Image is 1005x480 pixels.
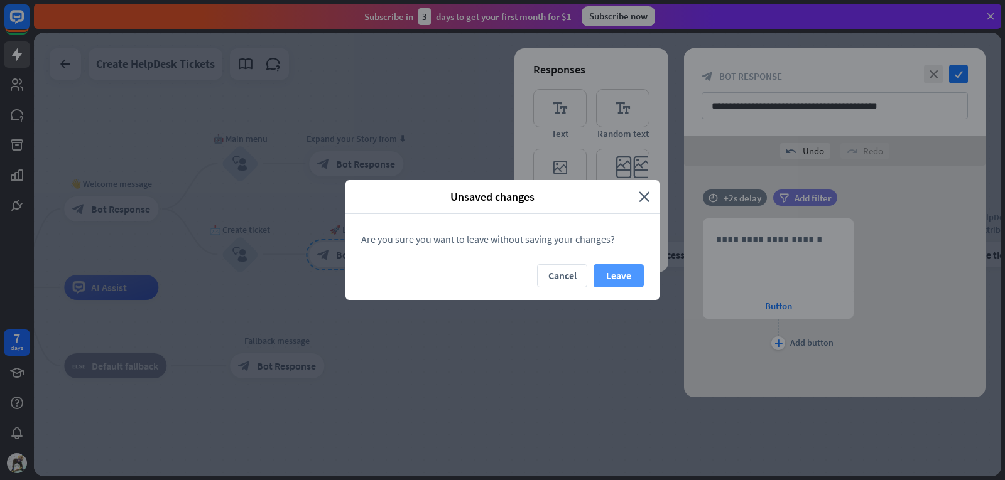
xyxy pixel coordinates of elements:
[355,189,629,204] span: Unsaved changes
[10,5,48,43] button: Open LiveChat chat widget
[361,233,615,245] span: Are you sure you want to leave without saving your changes?
[537,264,587,287] button: Cancel
[639,189,650,204] i: close
[594,264,644,287] button: Leave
